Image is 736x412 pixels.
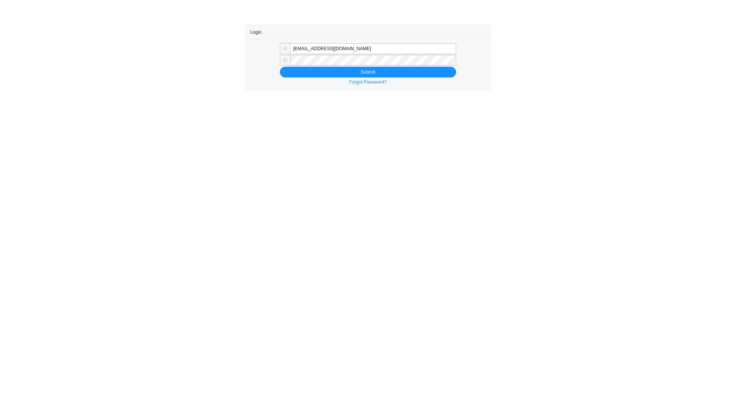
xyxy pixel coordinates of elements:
input: Email [290,43,456,54]
span: Submit [361,68,375,76]
button: Submit [280,67,456,77]
span: user [283,46,287,51]
span: lock [283,58,287,62]
div: Login [250,25,486,39]
a: Forgot Password? [349,79,386,85]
